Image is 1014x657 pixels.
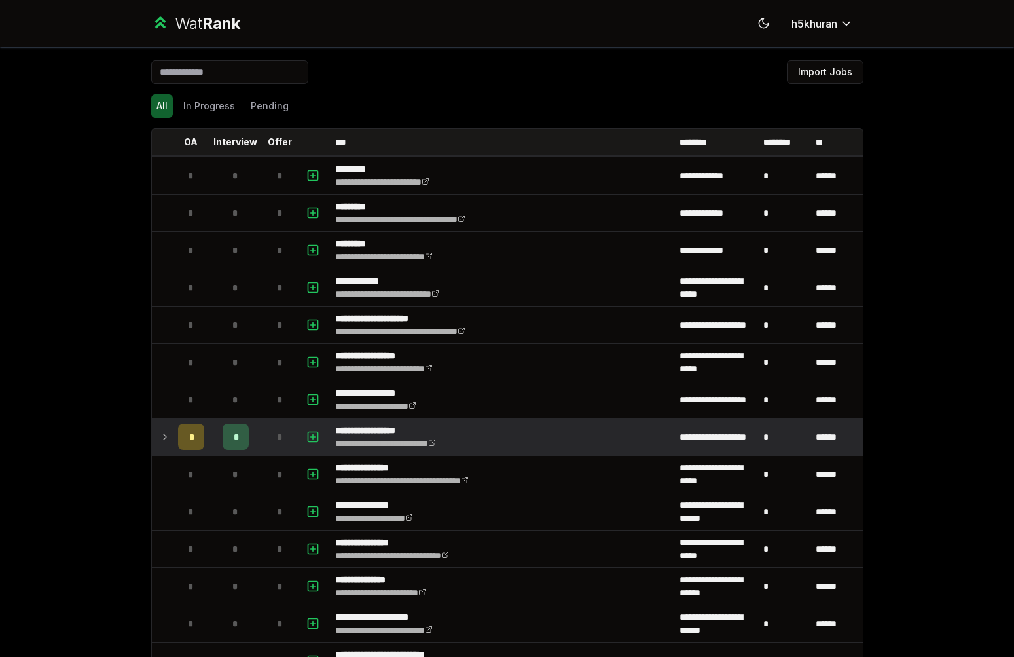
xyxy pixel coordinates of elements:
[787,60,863,84] button: Import Jobs
[151,13,241,34] a: WatRank
[268,136,292,149] p: Offer
[213,136,257,149] p: Interview
[184,136,198,149] p: OA
[178,94,240,118] button: In Progress
[791,16,837,31] span: h5khuran
[781,12,863,35] button: h5khuran
[245,94,294,118] button: Pending
[175,13,240,34] div: Wat
[151,94,173,118] button: All
[202,14,240,33] span: Rank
